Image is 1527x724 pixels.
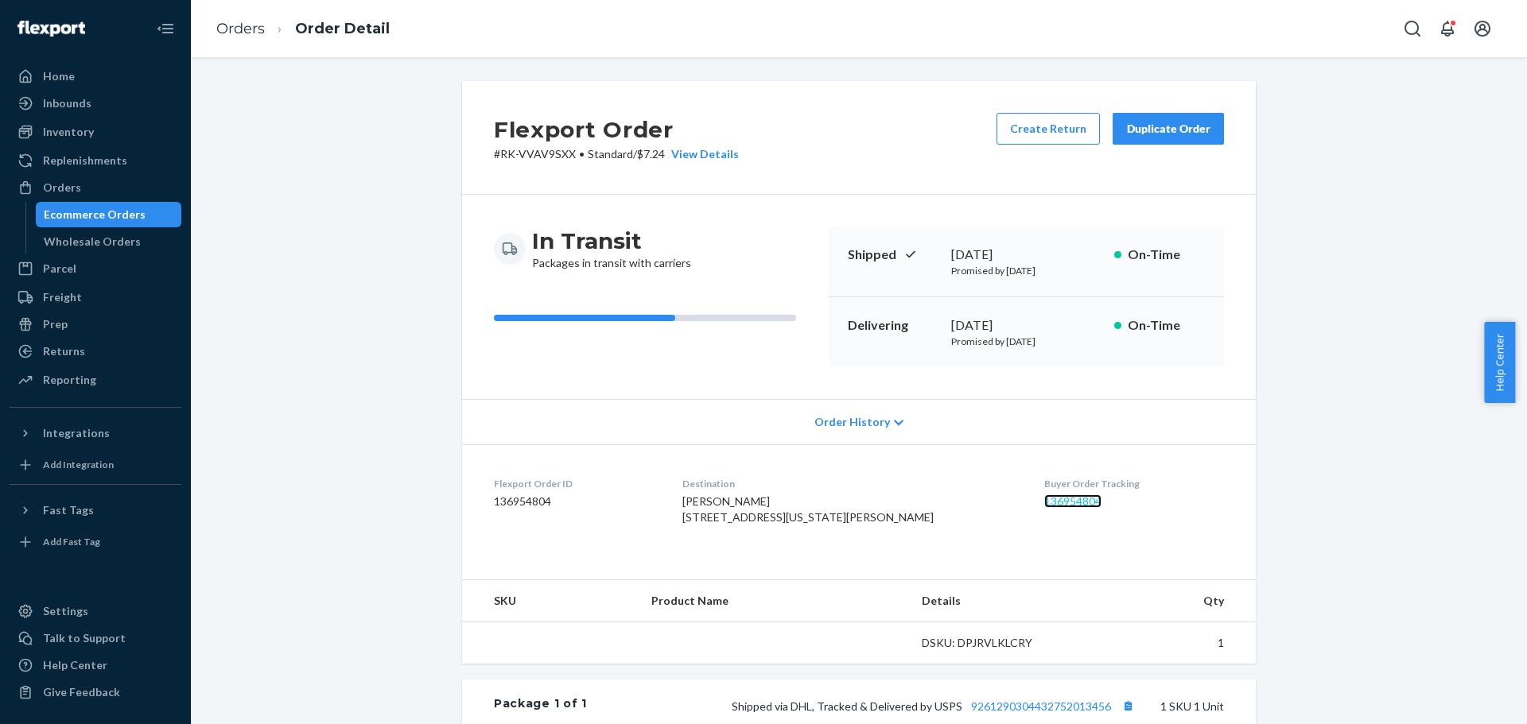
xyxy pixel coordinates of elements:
a: Ecommerce Orders [36,202,182,227]
a: 9261290304432752013456 [971,699,1111,713]
a: Returns [10,339,181,364]
dt: Destination [682,477,1018,490]
dd: 136954804 [494,494,657,509]
div: Ecommerce Orders [44,207,146,223]
button: Give Feedback [10,679,181,705]
a: Replenishments [10,148,181,173]
div: Wholesale Orders [44,234,141,250]
div: Packages in transit with carriers [532,226,691,271]
div: Orders [43,180,81,196]
button: Copy tracking number [1117,695,1138,716]
button: Close Navigation [150,13,181,45]
button: Duplicate Order [1113,113,1224,145]
a: Order Detail [295,20,390,37]
div: Inbounds [43,95,91,111]
div: 1 SKU 1 Unit [587,695,1224,716]
div: Reporting [43,372,96,388]
button: Open Search Box [1397,13,1428,45]
button: Open notifications [1432,13,1463,45]
div: Home [43,68,75,84]
div: [DATE] [951,316,1102,335]
div: Add Fast Tag [43,535,100,548]
div: DSKU: DPJRVLKLCRY [922,635,1071,651]
a: Freight [10,285,181,310]
div: Returns [43,343,85,359]
span: [PERSON_NAME] [STREET_ADDRESS][US_STATE][PERSON_NAME] [682,494,934,524]
button: Create Return [997,113,1100,145]
div: Settings [43,603,88,619]
button: Help Center [1484,322,1515,403]
div: Add Integration [43,458,114,471]
a: Wholesale Orders [36,229,182,254]
a: Inventory [10,119,181,145]
a: Add Integration [10,452,181,478]
button: Integrations [10,420,181,446]
a: Inbounds [10,91,181,116]
th: Product Name [639,580,909,622]
div: Talk to Support [43,630,126,646]
th: SKU [462,580,639,622]
a: Orders [10,175,181,200]
a: Talk to Support [10,625,181,651]
a: Parcel [10,256,181,281]
span: Standard [588,147,633,161]
a: Home [10,64,181,89]
th: Details [909,580,1084,622]
div: Parcel [43,261,76,277]
div: Inventory [43,124,94,140]
div: Replenishments [43,153,127,168]
h3: In Transit [532,226,691,255]
a: Orders [216,20,265,37]
div: Duplicate Order [1126,121,1210,137]
div: Fast Tags [43,502,94,518]
td: 1 [1084,622,1256,664]
ol: breadcrumbs [204,6,402,52]
div: Help Center [43,657,107,673]
a: 136954804 [1044,494,1102,508]
dt: Buyer Order Tracking [1044,477,1224,490]
p: Promised by [DATE] [951,264,1102,277]
a: Reporting [10,367,181,393]
h2: Flexport Order [494,113,739,146]
img: Flexport logo [17,21,85,37]
span: Shipped via DHL, Tracked & Delivered by USPS [732,699,1138,713]
dt: Flexport Order ID [494,477,657,490]
div: Give Feedback [43,684,120,700]
a: Add Fast Tag [10,529,181,555]
a: Help Center [10,652,181,678]
button: Open account menu [1467,13,1498,45]
button: Fast Tags [10,498,181,523]
p: On-Time [1128,316,1205,335]
div: Prep [43,316,68,332]
span: Order History [814,414,890,430]
div: Package 1 of 1 [494,695,587,716]
div: [DATE] [951,246,1102,264]
a: Prep [10,312,181,337]
div: Integrations [43,425,110,441]
span: • [579,147,585,161]
p: Shipped [848,246,938,264]
p: Delivering [848,316,938,335]
a: Settings [10,598,181,624]
th: Qty [1084,580,1256,622]
div: Freight [43,289,82,305]
p: Promised by [DATE] [951,335,1102,348]
p: On-Time [1128,246,1205,264]
p: # RK-VVAV9SXX / $7.24 [494,146,739,162]
button: View Details [665,146,739,162]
